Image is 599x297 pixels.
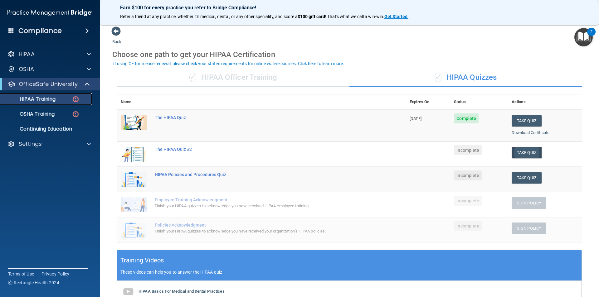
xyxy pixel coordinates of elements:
button: Take Quiz [512,147,542,158]
span: Complete [454,113,479,123]
span: Ⓒ Rectangle Health 2024 [8,280,59,286]
p: HIPAA [19,50,35,58]
span: ✓ [435,73,441,82]
div: HIPAA Policies and Procedures Quiz [155,172,375,177]
strong: $100 gift card [298,14,325,19]
a: OSHA [7,65,91,73]
div: The HIPAA Quiz #2 [155,147,375,152]
a: Terms of Use [8,271,34,277]
h5: Training Videos [120,255,164,266]
button: Take Quiz [512,115,542,127]
a: Download Certificate [512,130,549,135]
span: Refer a friend at any practice, whether it's medical, dental, or any other speciality, and score a [120,14,298,19]
span: Incomplete [454,170,482,180]
p: These videos can help you to answer the HIPAA quiz [120,270,578,275]
img: danger-circle.6113f641.png [72,110,80,118]
div: If using CE for license renewal, please check your state's requirements for online vs. live cours... [113,61,344,66]
strong: Get Started [384,14,407,19]
h4: Compliance [18,26,62,35]
button: If using CE for license renewal, please check your state's requirements for online vs. live cours... [112,60,345,67]
button: Take Quiz [512,172,542,184]
div: HIPAA Quizzes [349,68,582,87]
div: Finish your HIPAA quizzes to acknowledge you have received HIPAA employee training. [155,202,375,210]
div: Employee Training Acknowledgment [155,197,375,202]
a: Privacy Policy [41,271,70,277]
div: Finish your HIPAA quizzes to acknowledge you have received your organization’s HIPAA policies. [155,228,375,235]
p: OfficeSafe University [19,80,78,88]
th: Status [450,94,508,110]
a: OfficeSafe University [7,80,90,88]
span: [DATE] [410,116,421,121]
p: OSHA [19,65,34,73]
span: Incomplete [454,145,482,155]
span: Incomplete [454,196,482,206]
th: Actions [508,94,582,110]
a: HIPAA [7,50,91,58]
div: 2 [590,32,592,40]
button: Sign Policy [512,223,546,234]
p: Settings [19,140,42,148]
a: Settings [7,140,91,148]
p: Continuing Education [4,126,89,132]
span: ✓ [189,73,196,82]
b: HIPAA Basics For Medical and Dental Practices [139,289,225,294]
th: Expires On [406,94,450,110]
span: Incomplete [454,221,482,231]
p: OSHA Training [4,111,55,117]
div: The HIPAA Quiz [155,115,375,120]
a: Get Started [384,14,408,19]
p: HIPAA Training [4,96,56,102]
img: PMB logo [7,7,92,19]
div: Policies Acknowledgment [155,223,375,228]
p: Earn $100 for every practice you refer to Bridge Compliance! [120,5,579,11]
a: Back [112,32,121,44]
button: Sign Policy [512,197,546,209]
div: HIPAA Officer Training [117,68,349,87]
button: Open Resource Center, 2 new notifications [574,28,593,46]
th: Name [117,94,151,110]
img: danger-circle.6113f641.png [72,95,80,103]
div: Choose one path to get your HIPAA Certification [112,46,587,64]
span: ! That's what we call a win-win. [325,14,384,19]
